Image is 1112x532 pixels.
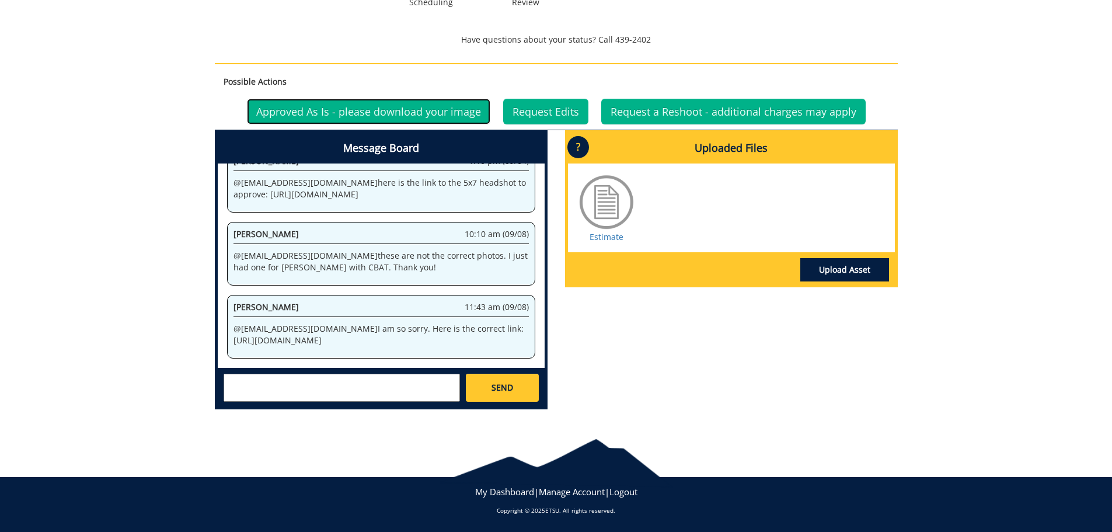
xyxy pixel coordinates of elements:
a: Estimate [590,231,623,242]
a: Manage Account [539,486,605,498]
strong: Possible Actions [224,76,287,87]
a: Approved As Is - please download your image [247,99,490,124]
a: Request a Reshoot - additional charges may apply [601,99,866,124]
a: SEND [466,374,538,402]
span: 10:10 am (09/08) [465,228,529,240]
a: My Dashboard [475,486,534,498]
p: @ [EMAIL_ADDRESS][DOMAIN_NAME] I am so sorry. Here is the correct link: [URL][DOMAIN_NAME] [233,323,529,346]
p: @ [EMAIL_ADDRESS][DOMAIN_NAME] these are not the correct photos. I just had one for [PERSON_NAME]... [233,250,529,273]
span: SEND [491,382,513,394]
a: Upload Asset [800,258,889,281]
span: [PERSON_NAME] [233,228,299,239]
p: @ [EMAIL_ADDRESS][DOMAIN_NAME] here is the link to the 5x7 headshot to approve: [URL][DOMAIN_NAME] [233,177,529,200]
textarea: messageToSend [224,374,460,402]
h4: Uploaded Files [568,133,895,164]
span: [PERSON_NAME] [233,301,299,312]
a: Logout [609,486,637,498]
span: 11:43 am (09/08) [465,301,529,313]
p: Have questions about your status? Call 439-2402 [215,34,898,46]
h4: Message Board [218,133,545,164]
a: Request Edits [503,99,588,124]
a: ETSU [545,506,559,514]
p: ? [567,136,589,158]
